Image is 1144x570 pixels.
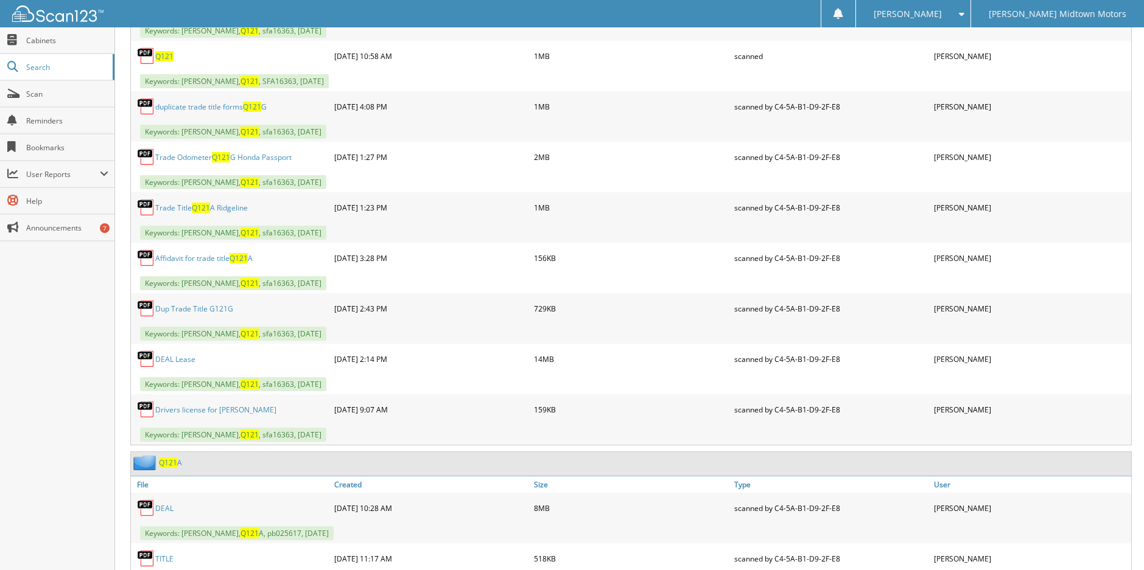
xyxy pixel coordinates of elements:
[931,496,1131,520] div: [PERSON_NAME]
[331,496,532,520] div: [DATE] 10:28 AM
[155,152,292,162] a: Trade OdometerQ121G Honda Passport
[931,145,1131,169] div: [PERSON_NAME]
[331,296,532,321] div: [DATE] 2:43 PM
[26,196,108,206] span: Help
[12,5,104,22] img: scan123-logo-white.svg
[531,246,731,270] div: 156KB
[140,526,334,540] span: Keywords: [PERSON_NAME], A, pb025617, [DATE]
[26,62,107,72] span: Search
[531,296,731,321] div: 729KB
[240,528,259,538] span: Q121
[531,195,731,220] div: 1MB
[140,125,326,139] span: Keywords: [PERSON_NAME], , sfa16363, [DATE]
[140,74,329,88] span: Keywords: [PERSON_NAME], , SFA16363, [DATE]
[137,97,155,116] img: PDF.png
[140,428,326,442] span: Keywords: [PERSON_NAME], , sfa16363, [DATE]
[137,350,155,368] img: PDF.png
[331,397,532,422] div: [DATE] 9:07 AM
[331,44,532,68] div: [DATE] 10:58 AM
[137,499,155,517] img: PDF.png
[531,44,731,68] div: 1MB
[931,246,1131,270] div: [PERSON_NAME]
[140,24,326,38] span: Keywords: [PERSON_NAME], , sfa16363, [DATE]
[931,94,1131,119] div: [PERSON_NAME]
[140,377,326,391] span: Keywords: [PERSON_NAME], , sfa16363, [DATE]
[155,405,276,415] a: Drivers license for [PERSON_NAME]
[331,246,532,270] div: [DATE] 3:28 PM
[240,429,259,440] span: Q121
[331,145,532,169] div: [DATE] 1:27 PM
[931,397,1131,422] div: [PERSON_NAME]
[155,304,233,314] a: Dup Trade Title G121G
[240,76,259,86] span: Q121
[212,152,230,162] span: Q121
[155,253,253,263] a: Affidavit for trade titleQ121A
[531,94,731,119] div: 1MB
[137,549,155,568] img: PDF.png
[137,299,155,318] img: PDF.png
[155,203,248,213] a: Trade TitleQ121A Ridgeline
[240,228,259,238] span: Q121
[26,116,108,126] span: Reminders
[133,455,159,470] img: folder2.png
[140,276,326,290] span: Keywords: [PERSON_NAME], , sfa16363, [DATE]
[531,145,731,169] div: 2MB
[243,102,261,112] span: Q121
[931,195,1131,220] div: [PERSON_NAME]
[240,177,259,187] span: Q121
[731,496,932,520] div: scanned by C4-5A-B1-D9-2F-E8
[26,89,108,99] span: Scan
[931,44,1131,68] div: [PERSON_NAME]
[531,496,731,520] div: 8MB
[331,476,532,493] a: Created
[137,47,155,65] img: PDF.png
[159,457,177,468] span: Q121
[155,51,174,61] a: Q121
[192,203,210,213] span: Q121
[531,476,731,493] a: Size
[931,347,1131,371] div: [PERSON_NAME]
[26,169,100,179] span: User Reports
[230,253,248,263] span: Q121
[240,127,259,137] span: Q121
[731,195,932,220] div: scanned by C4-5A-B1-D9-2F-E8
[26,142,108,153] span: Bookmarks
[731,397,932,422] div: scanned by C4-5A-B1-D9-2F-E8
[240,278,259,288] span: Q121
[731,44,932,68] div: scanned
[137,400,155,419] img: PDF.png
[731,145,932,169] div: scanned by C4-5A-B1-D9-2F-E8
[140,175,326,189] span: Keywords: [PERSON_NAME], , sfa16363, [DATE]
[331,195,532,220] div: [DATE] 1:23 PM
[140,327,326,341] span: Keywords: [PERSON_NAME], , sfa16363, [DATE]
[531,397,731,422] div: 159KB
[731,347,932,371] div: scanned by C4-5A-B1-D9-2F-E8
[26,223,108,233] span: Announcements
[131,476,331,493] a: File
[140,226,326,240] span: Keywords: [PERSON_NAME], , sfa16363, [DATE]
[531,347,731,371] div: 14MB
[155,503,174,513] a: DEAL
[931,296,1131,321] div: [PERSON_NAME]
[731,246,932,270] div: scanned by C4-5A-B1-D9-2F-E8
[240,26,259,36] span: Q121
[331,94,532,119] div: [DATE] 4:08 PM
[240,328,259,339] span: Q121
[989,10,1126,18] span: [PERSON_NAME] Midtown Motors
[155,554,174,564] a: TITLE
[137,148,155,166] img: PDF.png
[137,198,155,217] img: PDF.png
[931,476,1131,493] a: User
[240,379,259,389] span: Q121
[1083,512,1144,570] iframe: Chat Widget
[100,223,110,233] div: 7
[26,35,108,46] span: Cabinets
[874,10,942,18] span: [PERSON_NAME]
[137,249,155,267] img: PDF.png
[731,296,932,321] div: scanned by C4-5A-B1-D9-2F-E8
[731,94,932,119] div: scanned by C4-5A-B1-D9-2F-E8
[331,347,532,371] div: [DATE] 2:14 PM
[159,457,182,468] a: Q121A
